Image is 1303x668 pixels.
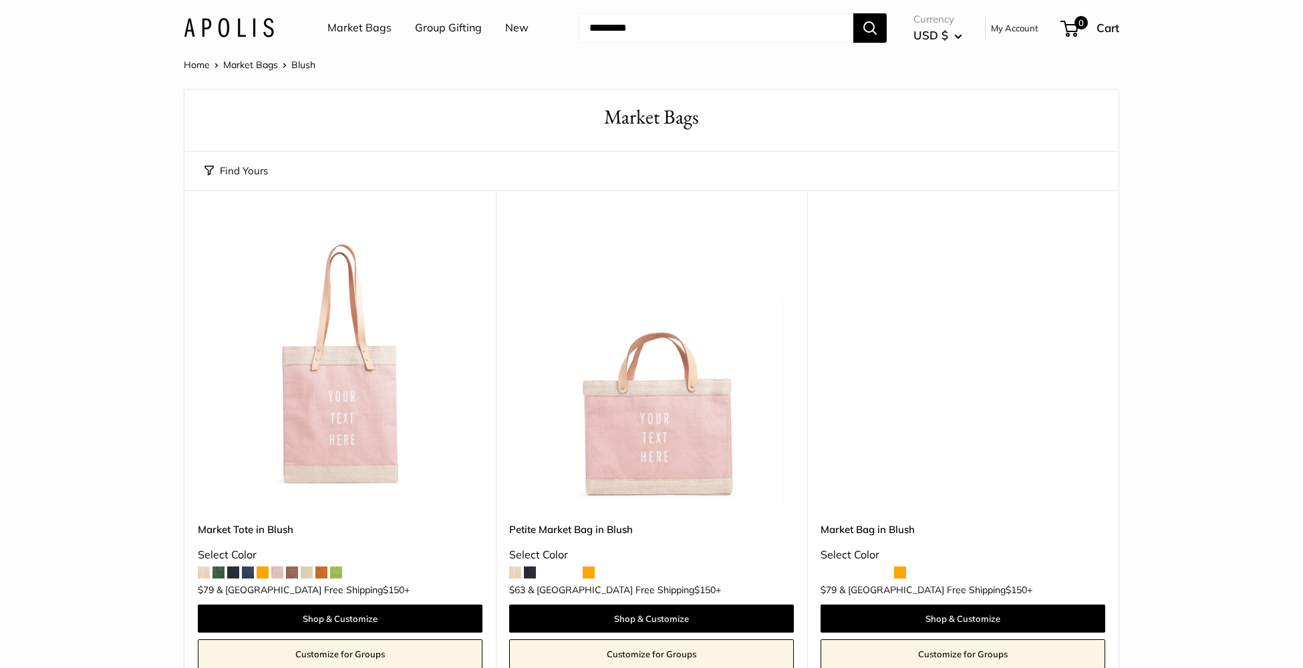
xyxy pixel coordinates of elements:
[913,25,962,46] button: USD $
[821,605,1105,633] a: Shop & Customize
[821,545,1105,565] div: Select Color
[821,224,1105,508] a: description_Our first Blush Market BagMarket Bag in Blush
[509,522,794,537] a: Petite Market Bag in Blush
[415,18,482,38] a: Group Gifting
[694,584,716,596] span: $150
[1097,21,1119,35] span: Cart
[383,584,404,596] span: $150
[913,28,948,42] span: USD $
[204,162,268,180] button: Find Yours
[853,13,887,43] button: Search
[216,585,410,595] span: & [GEOGRAPHIC_DATA] Free Shipping +
[184,18,274,37] img: Apolis
[528,585,721,595] span: & [GEOGRAPHIC_DATA] Free Shipping +
[198,605,482,633] a: Shop & Customize
[1062,17,1119,39] a: 0 Cart
[505,18,529,38] a: New
[1074,16,1088,29] span: 0
[204,103,1099,132] h1: Market Bags
[509,545,794,565] div: Select Color
[198,224,482,508] a: Market Tote in BlushMarket Tote in Blush
[821,522,1105,537] a: Market Bag in Blush
[509,605,794,633] a: Shop & Customize
[991,20,1038,36] a: My Account
[198,545,482,565] div: Select Color
[198,522,482,537] a: Market Tote in Blush
[821,584,837,596] span: $79
[291,59,315,71] span: Blush
[509,584,525,596] span: $63
[327,18,392,38] a: Market Bags
[198,224,482,508] img: Market Tote in Blush
[223,59,278,71] a: Market Bags
[509,224,794,508] img: description_Our first ever Blush Collection
[839,585,1032,595] span: & [GEOGRAPHIC_DATA] Free Shipping +
[184,56,315,73] nav: Breadcrumb
[509,224,794,508] a: description_Our first ever Blush CollectionPetite Market Bag in Blush
[1006,584,1027,596] span: $150
[198,584,214,596] span: $79
[913,10,962,29] span: Currency
[579,13,853,43] input: Search...
[184,59,210,71] a: Home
